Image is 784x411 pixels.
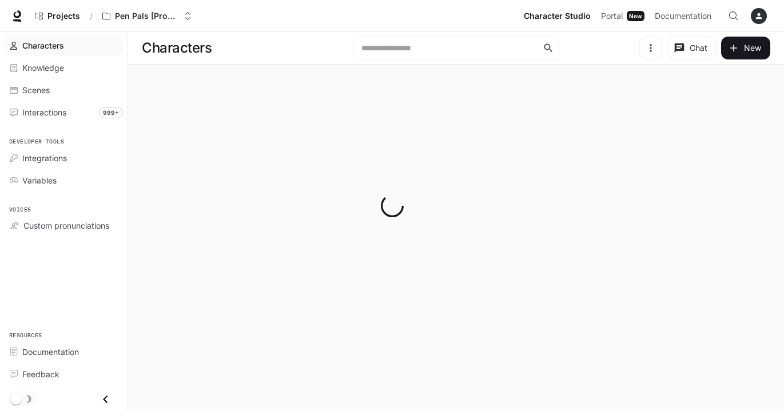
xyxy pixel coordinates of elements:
[22,39,64,51] span: Characters
[722,5,745,27] button: Open Command Menu
[5,35,123,55] a: Characters
[519,5,595,27] a: Character Studio
[85,10,97,22] div: /
[22,368,59,380] span: Feedback
[115,11,179,21] p: Pen Pals [Production]
[5,170,123,190] a: Variables
[627,11,644,21] div: New
[97,5,197,27] button: Open workspace menu
[22,174,57,186] span: Variables
[5,342,123,362] a: Documentation
[5,102,123,122] a: Interactions
[524,9,591,23] span: Character Studio
[650,5,720,27] a: Documentation
[30,5,85,27] a: Go to projects
[23,220,109,232] span: Custom pronunciations
[596,5,649,27] a: PortalNew
[93,388,118,411] button: Close drawer
[655,9,711,23] span: Documentation
[5,80,123,100] a: Scenes
[5,148,123,168] a: Integrations
[5,58,123,78] a: Knowledge
[5,364,123,384] a: Feedback
[22,62,64,74] span: Knowledge
[47,11,80,21] span: Projects
[601,9,623,23] span: Portal
[99,107,123,118] span: 999+
[10,392,22,405] span: Dark mode toggle
[22,152,67,164] span: Integrations
[5,216,123,236] a: Custom pronunciations
[22,106,66,118] span: Interactions
[22,84,50,96] span: Scenes
[22,346,79,358] span: Documentation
